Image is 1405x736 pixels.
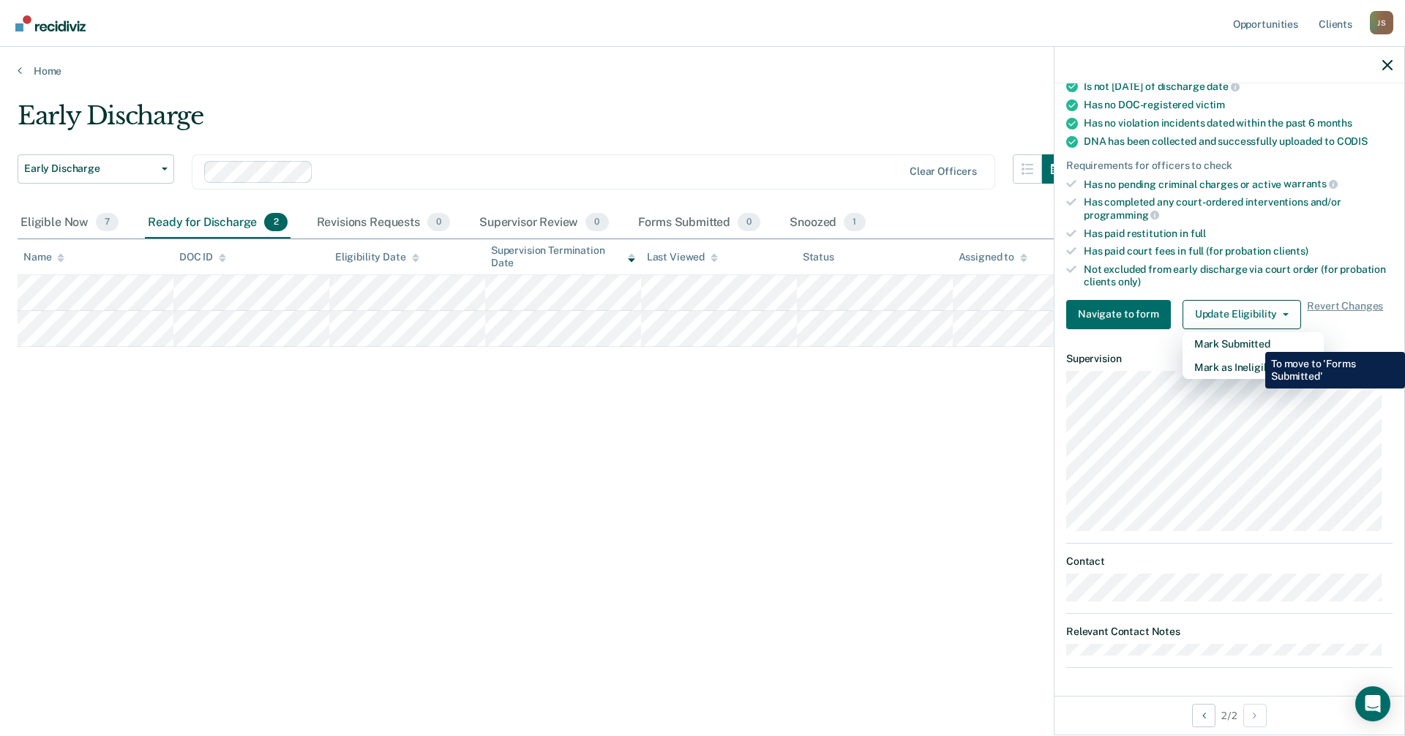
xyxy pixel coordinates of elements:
img: Recidiviz [15,15,86,31]
span: full [1191,228,1206,239]
span: Early Discharge [24,162,156,175]
dt: Contact [1066,555,1393,568]
button: Navigate to form [1066,300,1171,329]
div: Eligible Now [18,207,121,239]
span: warrants [1284,178,1338,189]
button: Mark as Ineligible [1183,356,1324,379]
div: Is not [DATE] of discharge [1084,80,1393,93]
div: Name [23,251,64,263]
div: Status [803,251,834,263]
span: clients) [1273,245,1308,257]
a: Home [18,64,1387,78]
div: Snoozed [787,207,868,239]
div: Has no DOC-registered [1084,99,1393,111]
span: 7 [96,213,119,232]
span: 0 [585,213,608,232]
div: Supervision Termination Date [491,244,635,269]
button: Profile dropdown button [1370,11,1393,34]
button: Update Eligibility [1183,300,1301,329]
span: months [1317,117,1352,129]
div: Has paid court fees in full (for probation [1084,245,1393,258]
div: Has no violation incidents dated within the past 6 [1084,117,1393,129]
a: Navigate to form link [1066,300,1177,329]
dt: Supervision [1066,353,1393,365]
div: Revisions Requests [314,207,453,239]
span: 1 [844,213,865,232]
div: Ready for Discharge [145,207,290,239]
div: J S [1370,11,1393,34]
div: Assigned to [959,251,1027,263]
span: date [1207,80,1239,92]
div: Last Viewed [647,251,718,263]
span: 0 [738,213,760,232]
span: CODIS [1337,135,1368,147]
button: Previous Opportunity [1192,704,1215,727]
div: Has completed any court-ordered interventions and/or [1084,196,1393,221]
div: Not excluded from early discharge via court order (for probation clients [1084,263,1393,288]
dt: Relevant Contact Notes [1066,626,1393,638]
span: victim [1196,99,1225,110]
span: only) [1118,276,1141,288]
button: Mark Submitted [1183,332,1324,356]
div: Has no pending criminal charges or active [1084,178,1393,191]
div: 2 / 2 [1054,696,1404,735]
div: Eligibility Date [335,251,419,263]
button: Next Opportunity [1243,704,1267,727]
div: Clear officers [910,165,977,178]
span: Revert Changes [1307,300,1383,329]
span: 2 [264,213,287,232]
div: Requirements for officers to check [1066,159,1393,172]
div: Early Discharge [18,101,1071,143]
div: Has paid restitution in [1084,228,1393,240]
div: DNA has been collected and successfully uploaded to [1084,135,1393,148]
div: Forms Submitted [635,207,764,239]
span: programming [1084,209,1159,221]
div: Open Intercom Messenger [1355,686,1390,721]
div: DOC ID [179,251,226,263]
div: Supervisor Review [476,207,612,239]
span: 0 [427,213,450,232]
